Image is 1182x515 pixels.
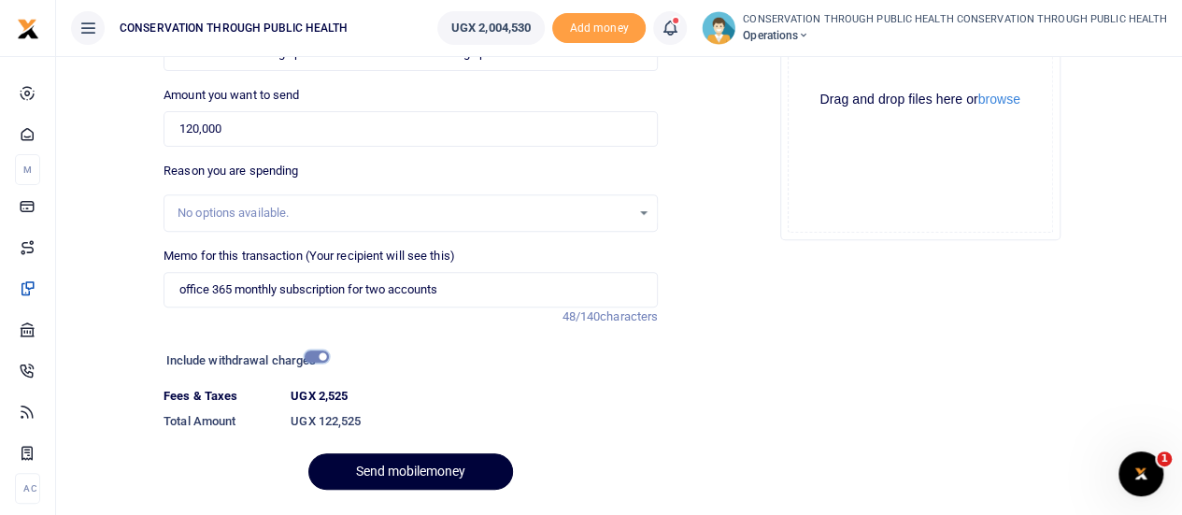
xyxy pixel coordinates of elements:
[166,353,320,368] h6: Include withdrawal charges
[743,27,1167,44] span: Operations
[164,272,658,308] input: Enter extra information
[178,204,631,222] div: No options available.
[600,309,658,323] span: characters
[743,12,1167,28] small: CONSERVATION THROUGH PUBLIC HEALTH CONSERVATION THROUGH PUBLIC HEALTH
[1118,451,1163,496] iframe: Intercom live chat
[437,11,545,45] a: UGX 2,004,530
[164,86,299,105] label: Amount you want to send
[17,18,39,40] img: logo-small
[451,19,531,37] span: UGX 2,004,530
[112,20,355,36] span: CONSERVATION THROUGH PUBLIC HEALTH
[164,111,658,147] input: UGX
[291,414,658,429] h6: UGX 122,525
[702,11,735,45] img: profile-user
[789,91,1052,108] div: Drag and drop files here or
[291,387,348,406] label: UGX 2,525
[1157,451,1172,466] span: 1
[15,473,40,504] li: Ac
[156,387,283,406] dt: Fees & Taxes
[15,154,40,185] li: M
[308,453,513,490] button: Send mobilemoney
[562,309,600,323] span: 48/140
[17,21,39,35] a: logo-small logo-large logo-large
[552,20,646,34] a: Add money
[552,13,646,44] li: Toup your wallet
[702,11,1167,45] a: profile-user CONSERVATION THROUGH PUBLIC HEALTH CONSERVATION THROUGH PUBLIC HEALTH Operations
[164,414,276,429] h6: Total Amount
[164,247,455,265] label: Memo for this transaction (Your recipient will see this)
[430,11,552,45] li: Wallet ballance
[164,162,298,180] label: Reason you are spending
[978,93,1020,106] button: browse
[552,13,646,44] span: Add money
